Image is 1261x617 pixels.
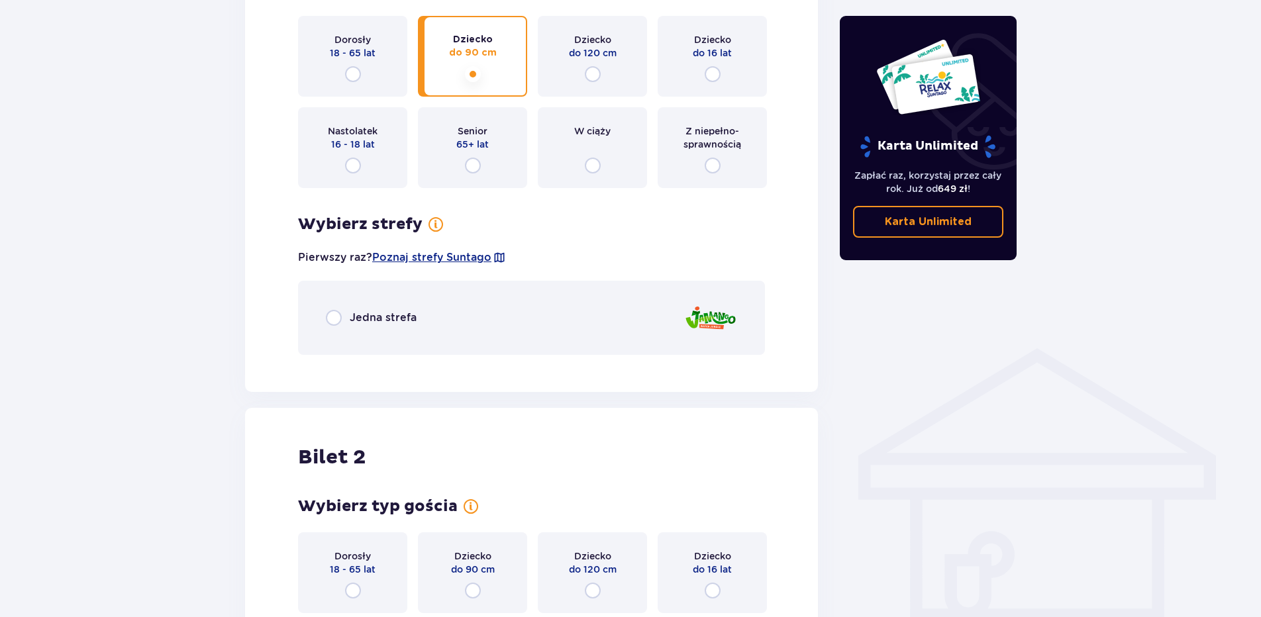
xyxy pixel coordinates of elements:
span: Dorosły [334,549,371,563]
span: do 90 cm [449,46,497,60]
a: Poznaj strefy Suntago [372,250,491,265]
img: Dwie karty całoroczne do Suntago z napisem 'UNLIMITED RELAX', na białym tle z tropikalnymi liśćmi... [876,38,981,115]
span: do 120 cm [569,46,617,60]
span: Dziecko [694,33,731,46]
span: Nastolatek [328,124,378,138]
span: Senior [458,124,487,138]
span: Dorosły [334,33,371,46]
span: 18 - 65 lat [330,563,376,576]
span: Jedna strefa [350,310,417,325]
p: Karta Unlimited [885,214,972,229]
span: 18 - 65 lat [330,46,376,60]
p: Zapłać raz, korzystaj przez cały rok. Już od ! [853,169,1004,195]
a: Karta Unlimited [853,206,1004,238]
span: Z niepełno­sprawnością [670,124,755,151]
h3: Wybierz typ gościa [298,497,458,516]
h2: Bilet 2 [298,445,366,470]
span: Dziecko [574,549,611,563]
span: 649 zł [938,183,968,194]
span: do 90 cm [451,563,495,576]
span: do 120 cm [569,563,617,576]
p: Pierwszy raz? [298,250,506,265]
span: Dziecko [453,33,493,46]
span: W ciąży [574,124,611,138]
span: do 16 lat [693,563,732,576]
img: Jamango [684,299,737,337]
span: Dziecko [574,33,611,46]
p: Karta Unlimited [859,135,997,158]
h3: Wybierz strefy [298,214,423,234]
span: 65+ lat [456,138,489,151]
span: Dziecko [694,549,731,563]
span: do 16 lat [693,46,732,60]
span: 16 - 18 lat [331,138,375,151]
span: Dziecko [454,549,491,563]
